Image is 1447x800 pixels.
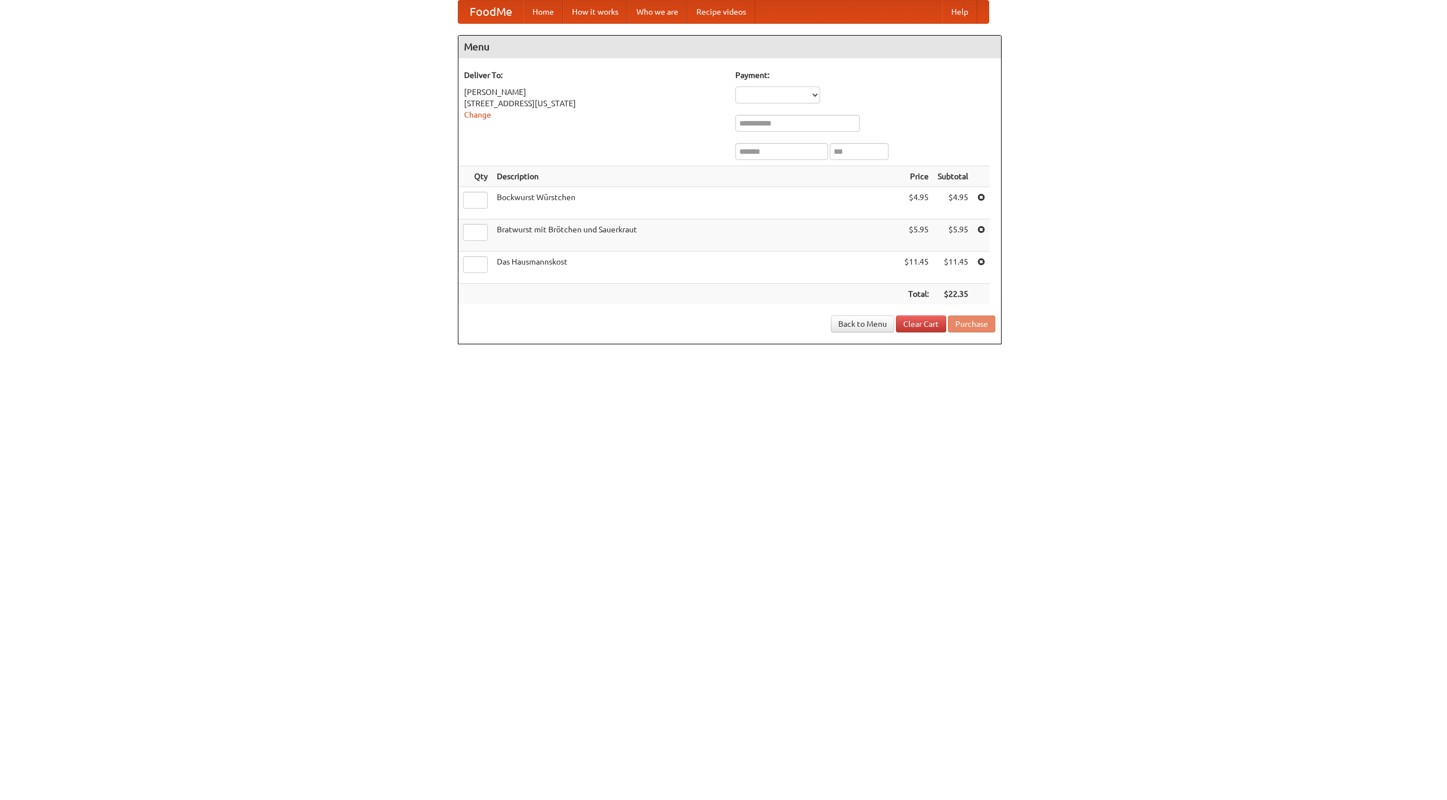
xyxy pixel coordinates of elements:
[933,252,973,284] td: $11.45
[563,1,627,23] a: How it works
[942,1,977,23] a: Help
[900,166,933,187] th: Price
[687,1,755,23] a: Recipe videos
[831,315,894,332] a: Back to Menu
[896,315,946,332] a: Clear Cart
[933,219,973,252] td: $5.95
[948,315,995,332] button: Purchase
[464,87,724,98] div: [PERSON_NAME]
[458,36,1001,58] h4: Menu
[458,1,523,23] a: FoodMe
[627,1,687,23] a: Who we are
[492,166,900,187] th: Description
[464,110,491,119] a: Change
[492,252,900,284] td: Das Hausmannskost
[492,187,900,219] td: Bockwurst Würstchen
[464,98,724,109] div: [STREET_ADDRESS][US_STATE]
[735,70,995,81] h5: Payment:
[900,187,933,219] td: $4.95
[900,284,933,305] th: Total:
[900,252,933,284] td: $11.45
[933,166,973,187] th: Subtotal
[933,187,973,219] td: $4.95
[458,166,492,187] th: Qty
[933,284,973,305] th: $22.35
[464,70,724,81] h5: Deliver To:
[492,219,900,252] td: Bratwurst mit Brötchen und Sauerkraut
[523,1,563,23] a: Home
[900,219,933,252] td: $5.95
